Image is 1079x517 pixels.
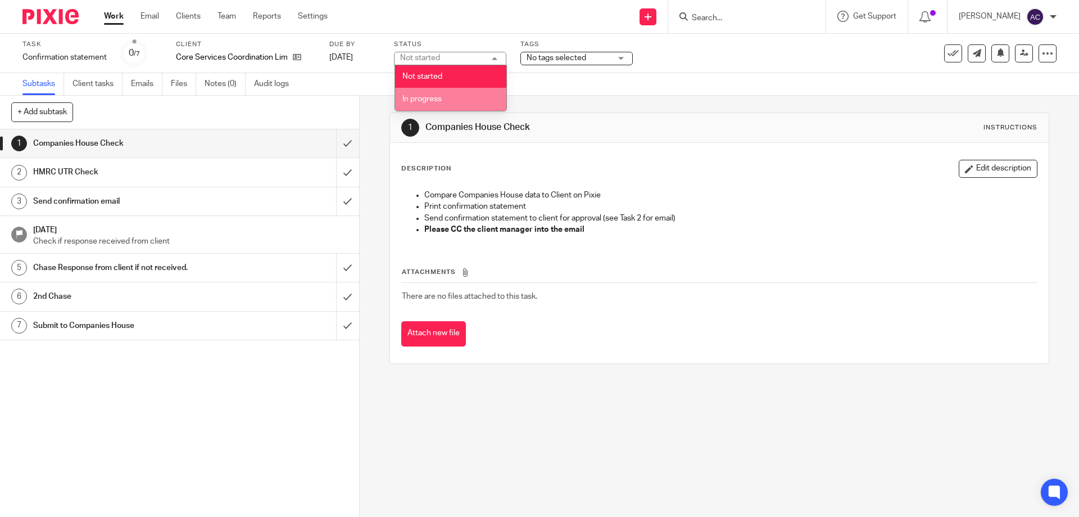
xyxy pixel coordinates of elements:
a: Reports [253,11,281,22]
a: Subtasks [22,73,64,95]
small: /7 [134,51,140,57]
a: Emails [131,73,162,95]
div: 3 [11,194,27,209]
h1: Companies House Check [33,135,228,152]
input: Search [691,14,792,24]
label: Client [176,40,315,49]
span: In progress [402,95,442,103]
a: Work [104,11,124,22]
div: 5 [11,260,27,276]
div: Confirmation statement [22,52,107,63]
a: Files [171,73,196,95]
a: Email [140,11,159,22]
a: Audit logs [254,73,297,95]
label: Task [22,40,107,49]
div: 7 [11,318,27,334]
div: 2 [11,165,27,181]
h1: Submit to Companies House [33,317,228,334]
div: 6 [11,289,27,304]
h1: Companies House Check [425,122,743,133]
p: Core Services Coordination Limited [176,52,287,63]
h1: [DATE] [33,222,348,236]
div: 1 [11,136,27,151]
a: Notes (0) [205,73,246,95]
button: Edit description [959,160,1037,178]
a: Settings [298,11,328,22]
h1: 2nd Chase [33,288,228,305]
strong: Please CC the client manager into the email [424,226,584,233]
span: [DATE] [329,53,353,61]
h1: HMRC UTR Check [33,164,228,181]
div: Not started [400,54,440,62]
p: Description [401,164,451,173]
label: Tags [520,40,633,49]
div: 1 [401,119,419,137]
div: Instructions [983,123,1037,132]
label: Due by [329,40,380,49]
h1: Send confirmation email [33,193,228,210]
label: Status [394,40,506,49]
span: Attachments [402,269,456,275]
a: Clients [176,11,201,22]
p: Check if response received from client [33,236,348,247]
p: Compare Companies House data to Client on Pixie [424,190,1036,201]
button: Attach new file [401,321,466,347]
span: Not started [402,73,442,80]
p: Send confirmation statement to client for approval (see Task 2 for email) [424,213,1036,224]
a: Client tasks [72,73,123,95]
span: Get Support [853,12,896,20]
span: There are no files attached to this task. [402,293,537,300]
img: Pixie [22,9,79,24]
button: + Add subtask [11,102,73,122]
h1: Chase Response from client if not received. [33,259,228,276]
span: No tags selected [527,54,586,62]
a: Team [217,11,236,22]
p: [PERSON_NAME] [959,11,1021,22]
div: 0 [129,47,140,60]
p: Print confirmation statement [424,201,1036,212]
img: svg%3E [1026,8,1044,26]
